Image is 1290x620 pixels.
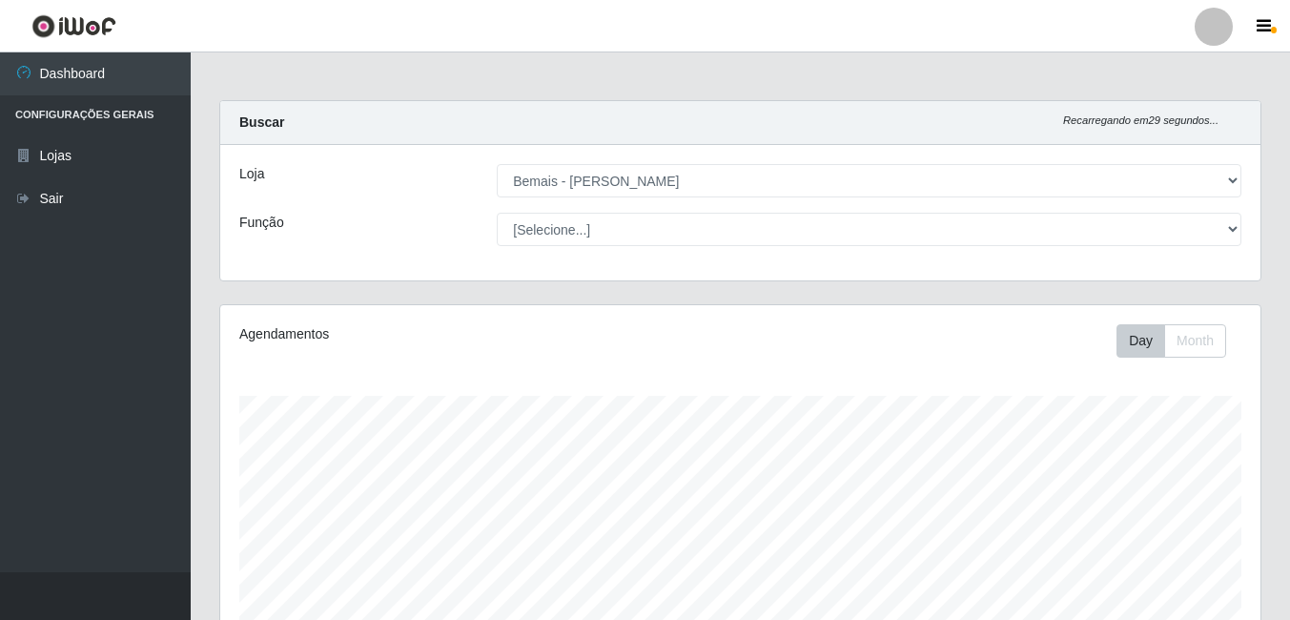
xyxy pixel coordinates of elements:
[1116,324,1165,358] button: Day
[239,164,264,184] label: Loja
[239,324,640,344] div: Agendamentos
[1116,324,1226,358] div: First group
[1164,324,1226,358] button: Month
[239,114,284,130] strong: Buscar
[1063,114,1218,126] i: Recarregando em 29 segundos...
[31,14,116,38] img: CoreUI Logo
[239,213,284,233] label: Função
[1116,324,1241,358] div: Toolbar with button groups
